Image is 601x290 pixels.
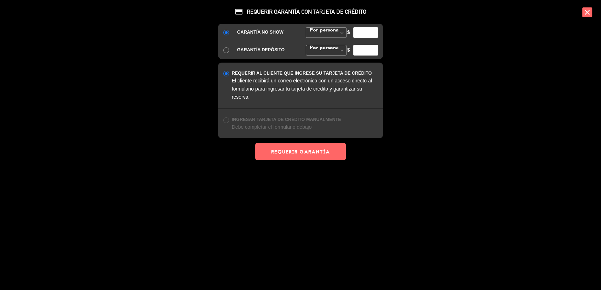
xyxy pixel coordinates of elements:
[235,7,243,16] i: credit_card
[237,29,295,36] div: GARANTÍA NO SHOW
[218,7,383,16] span: REQUERIR GARANTÍA CON TARJETA DE CRÉDITO
[347,28,350,36] span: $
[308,45,339,50] span: Por persona
[232,70,378,77] div: REQUERIR AL CLIENTE QUE INGRESE SU TARJETA DE CRÉDITO
[308,28,339,33] span: Por persona
[347,46,350,54] span: $
[255,143,346,160] button: REQUERIR GARANTÍA
[232,116,378,123] div: INGRESAR TARJETA DE CRÉDITO MANUALMENTE
[232,123,378,131] div: Debe completar el formulario debajo
[237,46,295,54] div: GARANTÍA DEPÓSITO
[582,7,592,17] i: close
[232,77,378,101] div: El cliente recibirá un correo electrónico con un acceso directo al formulario para ingresar tu ta...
